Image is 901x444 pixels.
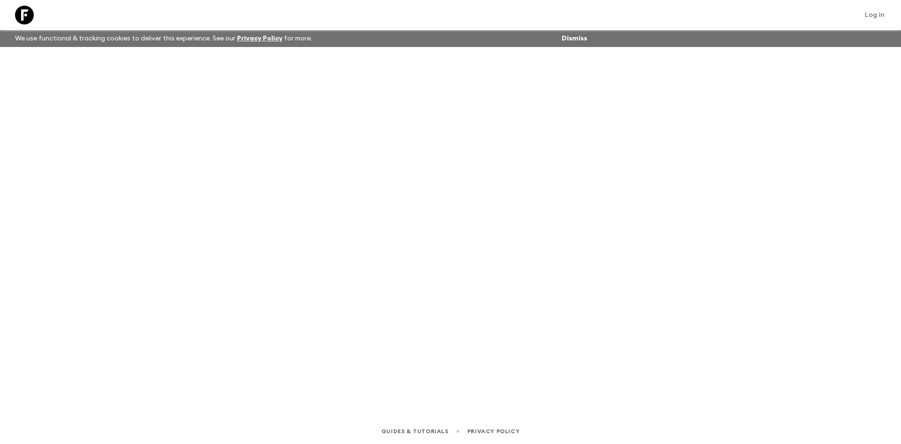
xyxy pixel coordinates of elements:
button: Dismiss [559,32,589,45]
a: Guides & Tutorials [382,426,449,436]
a: Log in [860,8,890,22]
p: We use functional & tracking cookies to deliver this experience. See our for more. [11,30,316,47]
a: Privacy Policy [237,35,283,42]
a: Privacy Policy [467,426,519,436]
